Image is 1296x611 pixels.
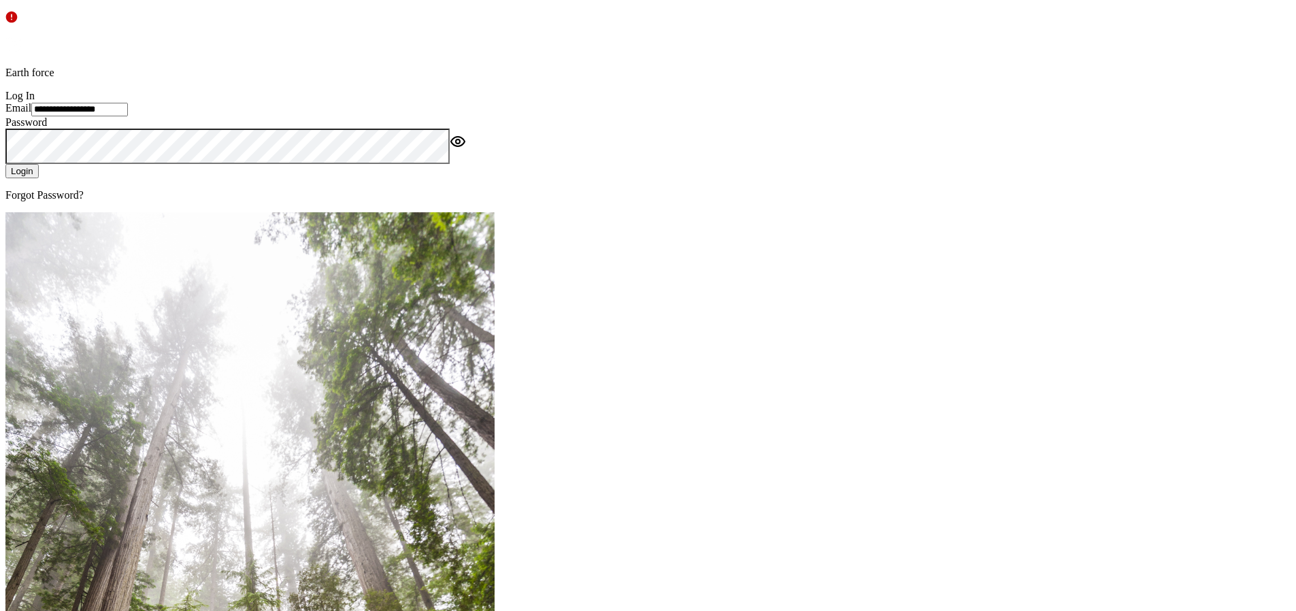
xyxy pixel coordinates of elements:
[5,164,39,178] button: Login
[5,11,18,23] img: svg%3e
[5,90,35,101] label: Log In
[5,67,1291,79] p: Earth force
[5,102,31,114] label: Email
[5,189,1291,201] p: Forgot Password?
[5,116,47,128] label: Password
[5,37,21,53] img: earthforce-logo-white-uG4MPadI.svg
